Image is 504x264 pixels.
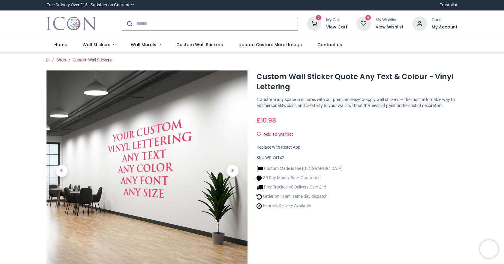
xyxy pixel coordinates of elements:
div: My Wishlist [376,17,403,23]
a: Trustpilot [440,2,457,8]
div: Free Delivery Over £15 - Satisfaction Guarantee [46,2,134,8]
div: SKU: [256,155,457,161]
img: Icon Wall Stickers [46,15,96,32]
a: Custom Wall Stickers [73,58,112,62]
span: Upload Custom Mural Image [238,42,302,48]
sup: 0 [365,15,371,21]
span: Custom Wall Stickers [176,42,223,48]
span: Wall Murals [131,42,156,48]
a: Shop [56,58,66,62]
span: Home [54,42,67,48]
span: Next [226,165,238,177]
a: Next [217,100,247,241]
div: Guest [432,17,457,23]
span: Previous [55,165,67,177]
li: Custom Made in the [GEOGRAPHIC_DATA] [256,166,343,172]
span: Wall Stickers [82,42,110,48]
div: Replace with React App. [256,144,457,150]
a: 0 [307,21,321,25]
sup: 0 [316,15,322,21]
a: Wall Murals [123,37,169,53]
a: Previous [46,100,76,241]
span: WS-74142 [265,155,284,160]
i: Add to wishlist [257,132,261,136]
a: 0 [356,21,371,25]
a: View Cart [326,24,347,30]
li: Order by 11am, same day dispatch [256,194,343,200]
li: Free Tracked 48 Delivery Over £15 [256,184,343,191]
p: Transform any space in minutes with our premium easy-to-apply wall stickers — the most affordable... [256,97,457,108]
a: Logo of Icon Wall Stickers [46,15,96,32]
li: Express Delivery Available [256,203,343,209]
a: Wall Stickers [75,37,123,53]
h1: Custom Wall Sticker Quote Any Text & Colour - Vinyl Lettering [256,72,457,92]
div: My Cart [326,17,347,23]
span: 10.98 [261,116,276,125]
iframe: Brevo live chat [480,240,498,258]
li: 30 Day Money Back Guarantee [256,175,343,181]
span: Contact us [317,42,342,48]
span: £ [256,116,276,125]
a: View Wishlist [376,24,403,30]
button: Add to wishlistAdd to wishlist [256,129,298,140]
button: Submit [122,17,136,30]
a: My Account [432,24,457,30]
